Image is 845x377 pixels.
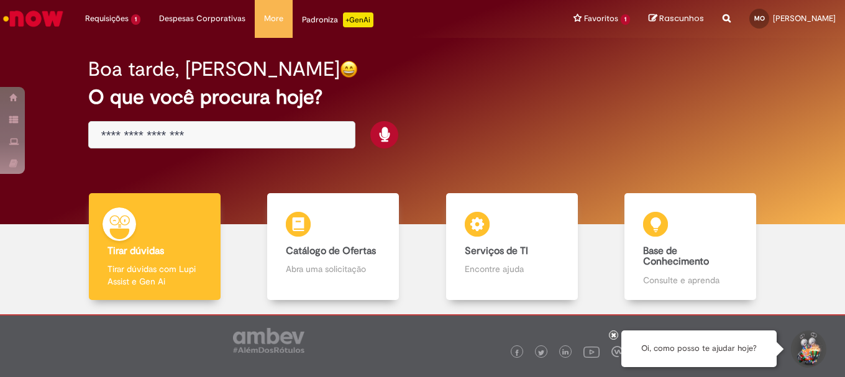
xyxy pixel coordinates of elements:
div: Padroniza [302,12,373,27]
p: Consulte e aprenda [643,274,738,286]
img: happy-face.png [340,60,358,78]
p: Tirar dúvidas com Lupi Assist e Gen Ai [107,263,202,288]
p: Abra uma solicitação [286,263,380,275]
button: Iniciar Conversa de Suporte [789,330,826,368]
b: Catálogo de Ofertas [286,245,376,257]
span: Despesas Corporativas [159,12,245,25]
img: ServiceNow [1,6,65,31]
img: logo_footer_ambev_rotulo_gray.png [233,328,304,353]
a: Rascunhos [649,13,704,25]
p: Encontre ajuda [465,263,559,275]
a: Base de Conhecimento Consulte e aprenda [601,193,780,301]
h2: Boa tarde, [PERSON_NAME] [88,58,340,80]
div: Oi, como posso te ajudar hoje? [621,330,777,367]
img: logo_footer_linkedin.png [562,349,569,357]
span: [PERSON_NAME] [773,13,836,24]
b: Base de Conhecimento [643,245,709,268]
span: 1 [621,14,630,25]
h2: O que você procura hoje? [88,86,757,108]
span: Favoritos [584,12,618,25]
img: logo_footer_twitter.png [538,350,544,356]
span: Rascunhos [659,12,704,24]
span: More [264,12,283,25]
a: Catálogo de Ofertas Abra uma solicitação [244,193,423,301]
img: logo_footer_facebook.png [514,350,520,356]
span: Requisições [85,12,129,25]
img: logo_footer_youtube.png [583,343,600,360]
span: 1 [131,14,140,25]
b: Tirar dúvidas [107,245,164,257]
a: Tirar dúvidas Tirar dúvidas com Lupi Assist e Gen Ai [65,193,244,301]
img: logo_footer_workplace.png [611,346,623,357]
p: +GenAi [343,12,373,27]
span: MO [754,14,765,22]
b: Serviços de TI [465,245,528,257]
a: Serviços de TI Encontre ajuda [422,193,601,301]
